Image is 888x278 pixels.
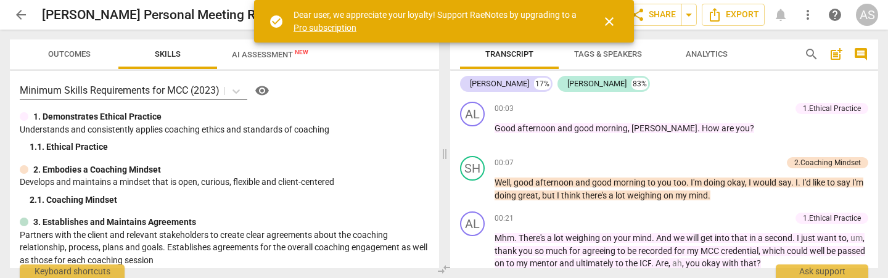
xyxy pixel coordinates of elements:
span: to [615,258,625,268]
span: we [673,233,686,243]
span: good [592,178,614,187]
span: into [715,233,731,243]
span: I [557,190,561,200]
span: I [749,178,753,187]
span: . [798,178,802,187]
span: you [736,123,750,133]
div: 83% [631,78,648,90]
span: could [787,246,810,256]
div: 1.Ethical Practice [803,213,861,224]
div: 17% [534,78,551,90]
span: comment [853,47,868,62]
span: help [828,7,842,22]
span: . [514,233,519,243]
span: thank [495,246,519,256]
span: . [792,233,797,243]
span: which [762,246,787,256]
span: mind [633,233,652,243]
p: Develops and maintains a mindset that is open, curious, flexible and client-centered [20,176,429,189]
span: in [749,233,758,243]
span: say [837,178,852,187]
span: okay [727,178,745,187]
span: , [682,258,686,268]
span: will [686,233,701,243]
div: 2.Coaching Mindset [794,157,861,168]
span: 00:07 [495,158,514,168]
span: you [519,246,535,256]
span: a [758,233,765,243]
span: the [625,258,639,268]
a: Help [247,81,272,100]
span: like [813,178,827,187]
span: passed [837,246,865,256]
span: think [561,190,582,200]
span: my [687,246,701,256]
button: Export [702,4,765,26]
span: post_add [829,47,844,62]
span: . [708,190,710,200]
span: okay [702,258,722,268]
div: Ask support [776,264,868,278]
h2: [PERSON_NAME] Personal Meeting Room [42,7,281,23]
span: and [557,123,574,133]
span: mentor [530,258,559,268]
span: Well [495,178,510,187]
span: Filler word [672,258,682,268]
span: . [652,233,656,243]
span: doing [495,190,518,200]
p: 3. Establishes and Maintains Agreements [33,216,196,229]
div: Change speaker [460,211,485,236]
span: MCC [701,246,721,256]
div: Dear user, we appreciate your loyalty! Support RaeNotes by upgrading to a [294,9,580,34]
span: with [722,258,741,268]
span: your [614,233,633,243]
p: 2. Embodies a Coaching Mindset [33,163,161,176]
div: AS [856,4,878,26]
span: doing [704,178,727,187]
span: to [506,258,516,268]
span: lot [554,233,565,243]
span: credential [721,246,758,256]
span: Are [656,258,668,268]
span: I'd [802,178,813,187]
span: I'm [852,178,863,187]
span: you [657,178,673,187]
div: Change speaker [460,156,485,181]
span: weighing [627,190,664,200]
span: ICF [639,258,651,268]
span: great [518,190,538,200]
span: [PERSON_NAME] [631,123,697,133]
span: , [538,190,542,200]
span: , [863,233,865,243]
span: a [609,190,615,200]
span: are [721,123,736,133]
span: check_circle [269,14,284,29]
span: , [758,246,762,256]
span: Good [495,123,517,133]
span: . [697,123,702,133]
button: Close [594,7,624,36]
button: Help [252,81,272,100]
span: second [765,233,792,243]
span: . [791,178,795,187]
div: Change speaker [460,102,485,126]
span: share [630,7,645,22]
span: so [535,246,546,256]
p: Understands and consistently applies coaching ethics and standards of coaching [20,123,429,136]
span: arrow_back [14,7,28,22]
span: Share [630,7,676,22]
span: , [628,123,631,133]
span: would [753,178,778,187]
span: ultimately [576,258,615,268]
div: 1. 1. Ethical Practice [30,141,429,153]
span: and [559,258,576,268]
button: Sharing summary [681,4,697,26]
span: on [495,258,506,268]
span: Analytics [686,49,728,59]
span: ? [750,123,754,133]
span: on [602,233,614,243]
span: too [673,178,686,187]
span: be [627,246,638,256]
span: be [826,246,837,256]
span: Outcomes [48,49,91,59]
